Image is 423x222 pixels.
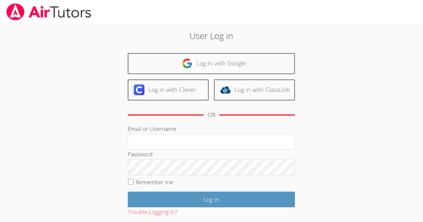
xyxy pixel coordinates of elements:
label: Remember me [136,178,173,186]
a: Log in with Google [128,53,295,74]
img: airtutors_banner-c4298cdbf04f3fff15de1276eac7730deb9818008684d7c2e4769d2f7ddbe033.png [6,3,92,20]
label: Password [128,150,152,158]
a: Log in with Clever [128,79,209,100]
img: classlink-logo-d6bb404cc1216ec64c9a2012d9dc4662098be43eaf13dc465df04b49fa7ab582.svg [220,84,231,95]
img: google-logo-50288ca7cdecda66e5e0955fdab243c47b7ad437acaf1139b6f446037453330a.svg [182,58,193,69]
button: Trouble Logging In? [128,207,177,217]
h2: User Log in [97,29,326,42]
div: OR [208,110,215,120]
input: Log in [128,192,295,207]
img: clever-logo-6eab21bc6e7a338710f1a6ff85c0baf02591cd810cc4098c63d3a4b26e2feb20.svg [134,84,144,95]
label: Email or Username [128,125,176,133]
a: Log in with ClassLink [214,79,295,100]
